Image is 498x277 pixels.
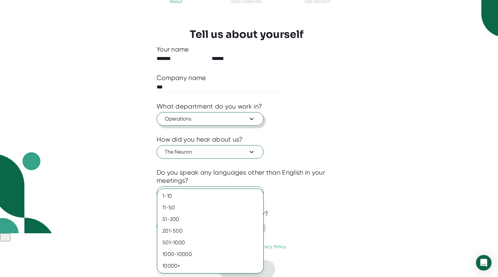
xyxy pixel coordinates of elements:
[476,255,492,271] div: Open Intercom Messenger
[157,214,263,225] div: 51-200
[157,248,263,260] div: 1000-10000
[157,237,263,248] div: 501-1000
[157,202,263,214] div: 11-50
[157,260,263,272] div: 10000+
[157,225,263,237] div: 201-500
[157,190,263,202] div: 1-10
